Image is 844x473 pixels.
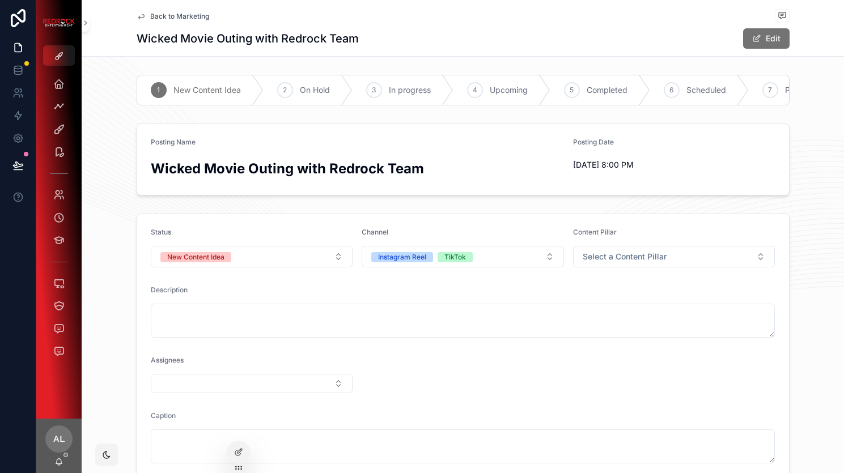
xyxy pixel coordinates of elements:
span: Description [151,285,188,294]
span: [DATE] 8:00 PM [573,159,775,171]
span: 7 [768,86,772,95]
button: Select Button [362,246,564,267]
span: Channel [362,228,388,236]
span: Assignees [151,356,184,364]
span: In progress [389,84,431,96]
a: Back to Marketing [137,12,209,21]
span: Scheduled [686,84,726,96]
button: Unselect INSTAGRAM_REEL [371,251,433,262]
span: Posting Name [151,138,196,146]
span: Caption [151,411,176,420]
div: New Content Idea [167,252,224,262]
span: On Hold [300,84,330,96]
button: Unselect TIK_TOK [438,251,473,262]
span: Upcoming [490,84,528,96]
span: Back to Marketing [150,12,209,21]
span: Completed [587,84,627,96]
span: Select a Content Pillar [583,251,667,262]
div: scrollable content [36,66,82,376]
h1: Wicked Movie Outing with Redrock Team [137,31,359,46]
span: Content Pillar [573,228,617,236]
button: Edit [743,28,790,49]
span: 3 [372,86,376,95]
span: 2 [283,86,287,95]
span: AL [53,432,65,446]
button: Select Button [573,246,775,267]
button: Select Button [151,374,353,393]
span: 4 [473,86,477,95]
span: New Content Idea [173,84,241,96]
span: 6 [669,86,673,95]
h2: Wicked Movie Outing with Redrock Team [151,159,564,178]
span: Posted [785,84,811,96]
img: App logo [43,19,75,27]
div: Instagram Reel [378,252,426,262]
span: Posting Date [573,138,614,146]
span: Status [151,228,171,236]
span: 5 [570,86,574,95]
span: 1 [157,86,160,95]
button: Select Button [151,246,353,267]
div: TikTok [444,252,466,262]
